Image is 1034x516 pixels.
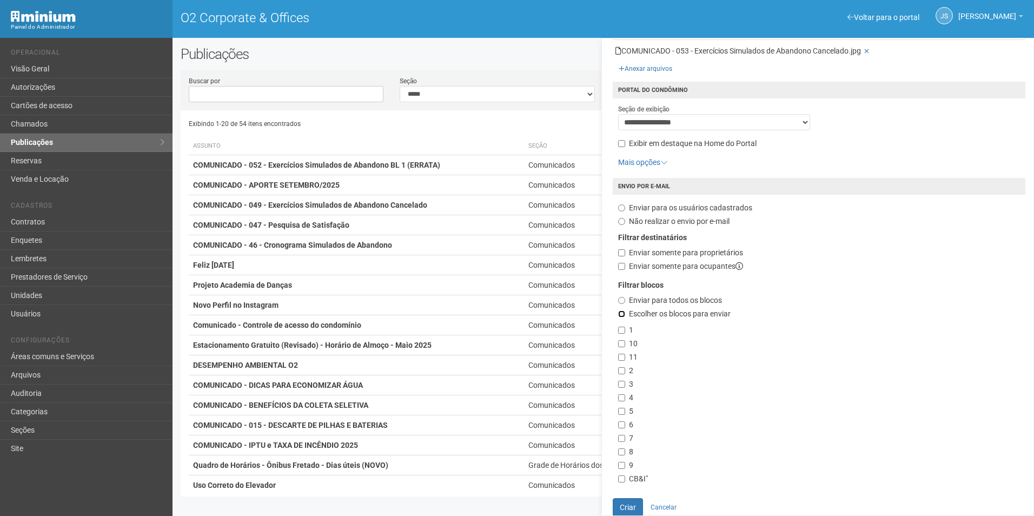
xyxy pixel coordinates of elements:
[618,297,625,304] input: Enviar para todos os blocos
[193,461,388,469] strong: Quadro de Horários - Ônibus Fretado - Dias úteis (NOVO)
[181,11,595,25] h1: O2 Corporate & Offices
[193,381,363,389] strong: COMUNICADO - DICAS PARA ECONOMIZAR ÁGUA
[618,420,633,431] label: 6
[618,379,633,390] label: 3
[618,475,625,482] input: CB&I"
[618,448,625,455] input: 8
[524,335,667,355] td: Comunicados
[629,217,730,226] span: Não realizar o envio por e-mail
[618,140,625,147] input: Exibir em destaque na Home do Portal
[193,301,279,309] strong: Novo Perfil no Instagram
[193,181,340,189] strong: COMUNICADO - APORTE SETEMBRO/2025
[11,202,164,213] li: Cadastros
[618,233,687,242] strong: Filtrar destinatários
[193,401,368,409] strong: COMUNICADO - BENEFÍCIOS DA COLETA SELETIVA
[11,22,164,32] div: Painel do Administrador
[864,48,869,55] i: Remover
[524,375,667,395] td: Comunicados
[618,340,625,347] input: 10
[11,49,164,60] li: Operacional
[936,7,953,24] a: JS
[618,248,743,259] label: Enviar somente para proprietários
[629,309,731,318] span: Escolher os blocos para enviar
[735,262,743,270] i: Locatários e proprietários que estejam na posse do imóvel
[193,481,276,489] strong: Uso Correto do Elevador
[524,475,667,495] td: Comunicados
[613,178,1025,195] h4: Envio por e-mail
[958,2,1016,21] span: Jeferson Souza
[618,249,625,256] input: Enviar somente para proprietários
[524,275,667,295] td: Comunicados
[618,435,625,442] input: 7
[618,460,633,471] label: 9
[618,263,625,270] input: Enviar somente para ocupantes
[193,421,388,429] strong: COMUNICADO - 015 - DESCARTE DE PILHAS E BATERIAS
[618,204,625,211] input: Enviar para os usuários cadastrados
[629,203,752,212] span: Enviar para os usuários cadastrados
[193,341,432,349] strong: Estacionamento Gratuito (Revisado) - Horário de Almoço - Maio 2025
[645,499,682,515] a: Cancelar
[618,310,625,317] input: Escolher os blocos para enviar
[11,336,164,348] li: Configurações
[958,14,1023,22] a: [PERSON_NAME]
[618,354,625,361] input: 11
[613,57,678,74] div: Anexar arquivos
[629,296,722,305] span: Enviar para todos os blocos
[618,447,633,458] label: 8
[11,11,76,22] img: Minium
[618,352,638,363] label: 11
[181,46,523,62] h2: Publicações
[618,327,625,334] input: 1
[524,435,667,455] td: Comunicados
[193,321,361,329] strong: Comunicado - Controle de acesso do condomínio
[524,415,667,435] td: Comunicados
[618,366,633,376] label: 2
[524,175,667,195] td: Comunicados
[615,45,1023,57] li: COMUNICADO - 053 - Exercícios Simulados de Abandono Cancelado.jpg
[524,315,667,335] td: Comunicados
[189,137,524,155] th: Assunto
[618,421,625,428] input: 6
[847,13,919,22] a: Voltar para o portal
[193,441,358,449] strong: COMUNICADO - IPTU e TAXA DE INCÊNDIO 2025
[189,116,604,132] div: Exibindo 1-20 de 54 itens encontrados
[618,325,633,336] label: 1
[524,455,667,475] td: Grade de Horários dos Ônibus
[524,355,667,375] td: Comunicados
[618,462,625,469] input: 9
[193,201,427,209] strong: COMUNICADO - 049 - Exercícios Simulados de Abandono Cancelado
[193,221,349,229] strong: COMUNICADO - 047 - Pesquisa de Satisfação
[618,261,743,272] label: Enviar somente para ocupantes
[618,381,625,388] input: 3
[193,281,292,289] strong: Projeto Academia de Danças
[618,393,633,403] label: 4
[524,255,667,275] td: Comunicados
[618,406,633,417] label: 5
[613,82,1025,98] h4: Portal do condômino
[524,235,667,255] td: Comunicados
[524,215,667,235] td: Comunicados
[193,241,392,249] strong: COMUNICADO - 46 - Cronograma Simulados de Abandono
[629,139,757,148] span: Exibir em destaque na Home do Portal
[618,281,664,289] strong: Filtrar blocos
[524,295,667,315] td: Comunicados
[524,195,667,215] td: Comunicados
[524,155,667,175] td: Comunicados
[618,408,625,415] input: 5
[618,104,670,114] label: Seção de exibição
[618,339,638,349] label: 10
[193,361,298,369] strong: DESEMPENHO AMBIENTAL O2
[193,261,234,269] strong: Feliz [DATE]
[189,76,220,86] label: Buscar por
[400,76,417,86] label: Seção
[618,218,625,225] input: Não realizar o envio por e-mail
[524,137,667,155] th: Seção
[618,394,625,401] input: 4
[524,395,667,415] td: Comunicados
[618,367,625,374] input: 2
[193,161,440,169] strong: COMUNICADO - 052 - Exercícios Simulados de Abandono BL 1 (ERRATA)
[618,158,668,167] a: Mais opções
[618,433,633,444] label: 7
[618,474,648,485] label: CB&I"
